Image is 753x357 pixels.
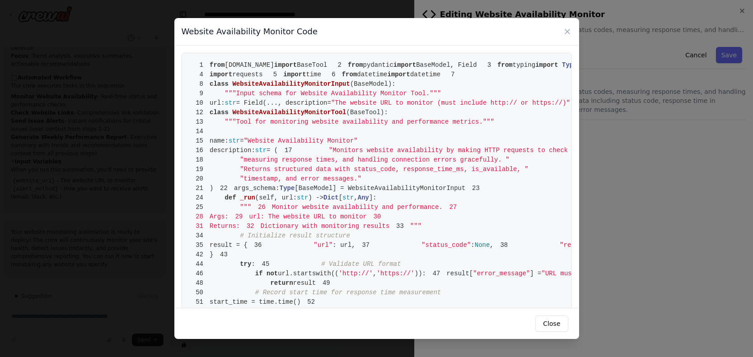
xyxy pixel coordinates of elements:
[240,137,243,144] span: =
[274,61,297,69] span: import
[189,203,210,212] span: 25
[570,99,574,107] span: )
[426,269,447,278] span: 47
[465,184,486,193] span: 23
[240,156,510,163] span: "measuring response times, and handling connection errors gracefully. "
[350,80,354,88] span: (
[297,194,308,201] span: str
[240,175,361,182] span: "timestamp, and error messages."
[358,194,369,201] span: Any
[251,203,272,212] span: 26
[189,260,210,269] span: 44
[321,70,342,79] span: 6
[542,270,697,277] span: "URL must start with http:// or https://"
[225,61,274,69] span: [DOMAIN_NAME]
[182,25,318,38] h3: Website Availability Monitor Code
[342,194,354,201] span: str
[313,241,332,249] span: "url"
[189,288,210,297] span: 50
[410,71,440,78] span: datetime
[373,270,376,277] span: ,
[189,222,210,231] span: 31
[388,80,396,88] span: ):
[355,241,376,250] span: 37
[332,241,355,249] span: : url,
[497,61,513,69] span: from
[415,270,426,277] span: )):
[255,270,263,277] span: if
[278,270,338,277] span: url.startswith((
[388,71,410,78] span: import
[240,166,529,173] span: "Returns structured data with status_code, response_time_ms, is_available, "
[232,71,262,78] span: requests
[306,71,322,78] span: time
[267,147,278,154] span: = (
[210,61,225,69] span: from
[329,147,629,154] span: "Monitors website availability by making HTTP requests to check status codes, "
[259,194,297,201] span: self, url:
[210,109,229,116] span: class
[323,194,339,201] span: Dict
[295,185,465,192] span: [BaseModel] = WebsiteAvailabilityMonitorInput
[189,98,210,108] span: 10
[210,137,229,144] span: name:
[280,185,295,192] span: Type
[535,61,558,69] span: import
[189,60,210,70] span: 1
[189,174,210,184] span: 20
[369,194,377,201] span: ]:
[562,61,577,69] span: Type
[475,241,490,249] span: None
[189,298,301,306] span: start_time = time.time()
[255,147,267,154] span: str
[225,118,495,125] span: """Tool for monitoring website availability and performance metrics."""
[377,270,415,277] span: 'https://'
[473,270,530,277] span: "error_message"
[189,213,229,220] span: Args:
[389,222,410,231] span: 33
[189,250,210,260] span: 42
[189,108,210,117] span: 12
[255,194,259,201] span: (
[297,61,327,69] span: BaseTool
[278,146,299,155] span: 17
[189,212,210,222] span: 28
[293,279,316,287] span: result
[189,307,210,316] span: 53
[363,61,393,69] span: pydantic
[308,194,323,201] span: ) ->
[189,185,214,192] span: )
[421,241,471,249] span: "status_code"
[189,269,210,278] span: 46
[354,80,388,88] span: BaseModel
[270,279,293,287] span: return
[263,70,284,79] span: 5
[240,204,251,211] span: """
[248,241,268,250] span: 36
[210,71,232,78] span: import
[229,137,240,144] span: str
[283,71,306,78] span: import
[440,70,461,79] span: 7
[530,270,541,277] span: ] =
[189,79,210,89] span: 8
[393,61,416,69] span: import
[232,109,346,116] span: WebsiteAvailabilityMonitorTool
[490,241,493,249] span: ,
[236,99,331,107] span: = Field(..., description=
[213,250,234,260] span: 43
[232,80,350,88] span: WebsiteAvailabilityMonitorInput
[321,260,401,268] span: # Validate URL format
[446,270,473,277] span: result[
[354,194,357,201] span: ,
[229,213,367,220] span: url: The website URL to monitor
[367,212,388,222] span: 30
[350,109,380,116] span: BaseTool
[189,241,210,250] span: 35
[189,231,210,241] span: 34
[240,194,255,201] span: _run
[346,109,350,116] span: (
[189,89,210,98] span: 9
[410,223,421,230] span: """
[225,99,236,107] span: str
